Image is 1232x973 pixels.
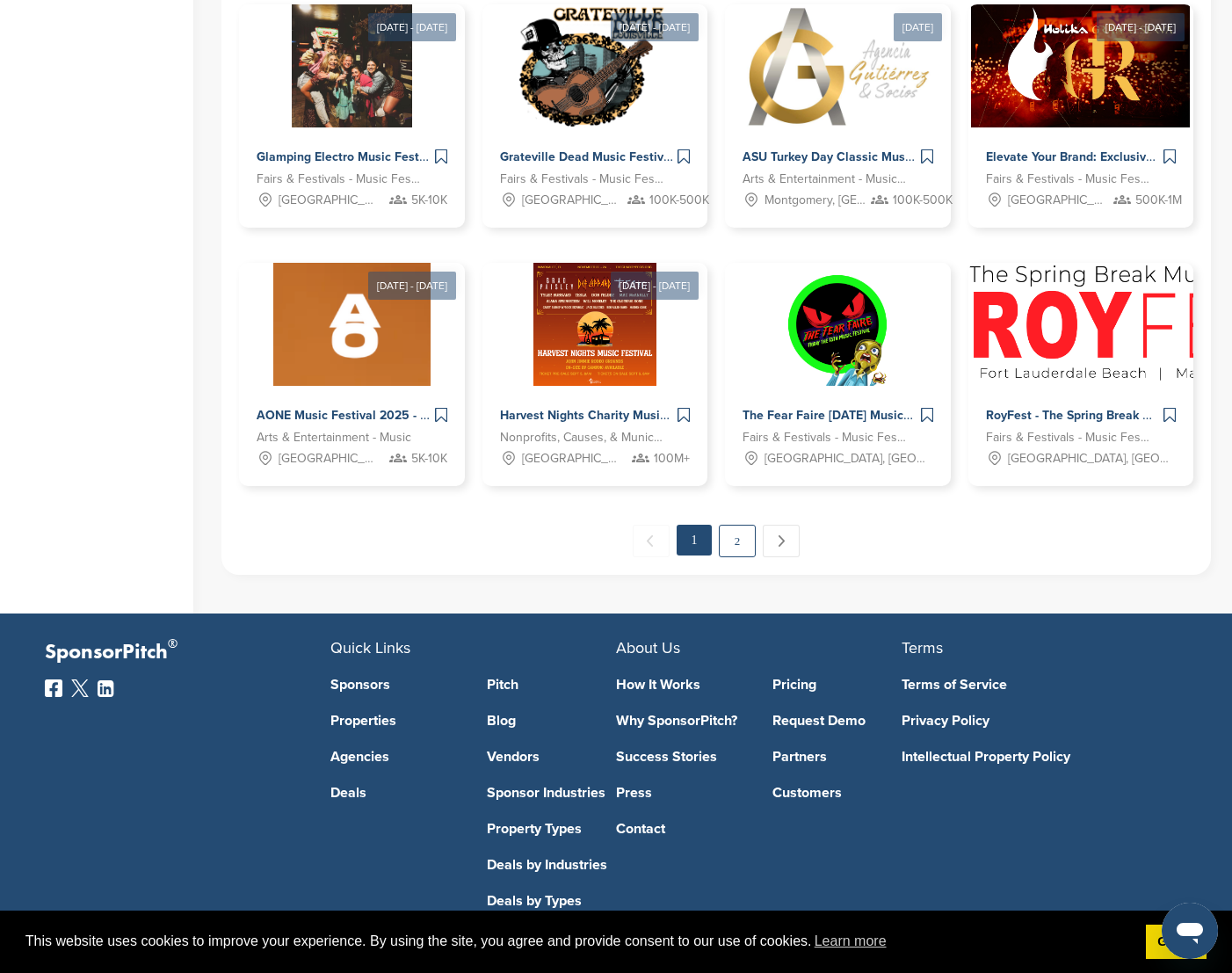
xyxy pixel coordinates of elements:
[500,170,664,189] span: Fairs & Festivals - Music Festival
[25,928,1132,955] span: This website uses cookies to improve your experience. By using the site, you agree and provide co...
[743,408,952,423] span: The Fear Faire [DATE] Music Festival
[772,714,902,728] a: Request Demo
[522,449,624,468] span: [GEOGRAPHIC_DATA], [GEOGRAPHIC_DATA]
[725,263,951,486] a: Sponsorpitch & The Fear Faire Friday the 13th Music Festival The Fear Faire [DATE] Music Festival...
[515,4,674,127] img: Sponsorpitch &
[330,638,410,657] span: Quick Links
[487,858,617,872] a: Deals by Industries
[487,678,617,692] a: Pitch
[611,13,699,41] div: [DATE] - [DATE]
[330,786,460,800] a: Deals
[487,822,617,836] a: Property Types
[273,263,431,386] img: Sponsorpitch &
[765,449,933,468] span: [GEOGRAPHIC_DATA], [GEOGRAPHIC_DATA], [GEOGRAPHIC_DATA], [GEOGRAPHIC_DATA]
[616,678,746,692] a: How It Works
[487,894,617,908] a: Deals by Types
[257,170,421,189] span: Fairs & Festivals - Music Festival
[279,449,380,468] span: [GEOGRAPHIC_DATA], [GEOGRAPHIC_DATA]
[986,170,1150,189] span: Fairs & Festivals - Music Festival
[743,149,963,164] span: ASU Turkey Day Classic Music Festival
[719,525,756,557] a: 2
[168,633,178,655] span: ®
[257,428,411,447] span: Arts & Entertainment - Music
[902,638,943,657] span: Terms
[239,235,465,486] a: [DATE] - [DATE] Sponsorpitch & AONE Music Festival 2025 - Partnerships that create job opportunit...
[522,191,624,210] span: [GEOGRAPHIC_DATA], [GEOGRAPHIC_DATA]
[616,638,680,657] span: About Us
[654,449,690,468] span: 100M+
[1008,191,1110,210] span: [GEOGRAPHIC_DATA], [GEOGRAPHIC_DATA]
[368,272,456,300] div: [DATE] - [DATE]
[971,4,1190,127] img: Sponsorpitch &
[330,714,460,728] a: Properties
[763,525,800,557] a: Next →
[257,408,1037,423] span: AONE Music Festival 2025 - Partnerships that create job opportunities and provide safe experience...
[71,679,89,697] img: Twitter
[1162,903,1218,959] iframe: Button to launch messaging window
[330,678,460,692] a: Sponsors
[902,714,1161,728] a: Privacy Policy
[776,263,899,386] img: Sponsorpitch & The Fear Faire Friday the 13th Music Festival
[744,4,931,127] img: Sponsorpitch &
[411,449,447,468] span: 5K-10K
[1146,925,1207,960] a: dismiss cookie message
[772,786,902,800] a: Customers
[986,428,1150,447] span: Fairs & Festivals - Music Festival
[487,786,617,800] a: Sponsor Industries
[45,679,62,697] img: Facebook
[633,525,670,557] span: ← Previous
[500,149,674,164] span: Grateville Dead Music Festival
[45,640,330,665] p: SponsorPitch
[765,191,866,210] span: Montgomery, [GEOGRAPHIC_DATA]
[330,750,460,764] a: Agencies
[292,4,412,127] img: Sponsorpitch &
[500,428,664,447] span: Nonprofits, Causes, & Municipalities - Public Benefit
[894,13,942,41] div: [DATE]
[487,750,617,764] a: Vendors
[986,408,1224,423] span: RoyFest - The Spring Break Music Festival
[902,678,1161,692] a: Terms of Service
[616,714,746,728] a: Why SponsorPitch?
[616,786,746,800] a: Press
[533,263,656,386] img: Sponsorpitch &
[487,714,617,728] a: Blog
[649,191,709,210] span: 100K-500K
[677,525,712,555] em: 1
[279,191,380,210] span: [GEOGRAPHIC_DATA], [GEOGRAPHIC_DATA]
[616,750,746,764] a: Success Stories
[616,822,746,836] a: Contact
[368,13,456,41] div: [DATE] - [DATE]
[772,750,902,764] a: Partners
[902,750,1161,764] a: Intellectual Property Policy
[500,408,714,423] span: Harvest Nights Charity Music Festival
[743,170,907,189] span: Arts & Entertainment - Music Artist - Hip Hop/R&B
[893,191,953,210] span: 100K-500K
[411,191,447,210] span: 5K-10K
[968,263,1194,486] a: Sponsorpitch & RoyFest - The Spring Break Music Festival RoyFest - The Spring Break Music Festiva...
[743,428,907,447] span: Fairs & Festivals - Music Festival
[812,928,889,955] a: learn more about cookies
[1008,449,1177,468] span: [GEOGRAPHIC_DATA], [GEOGRAPHIC_DATA]
[1135,191,1182,210] span: 500K-1M
[1097,13,1185,41] div: [DATE] - [DATE]
[772,678,902,692] a: Pricing
[482,235,708,486] a: [DATE] - [DATE] Sponsorpitch & Harvest Nights Charity Music Festival Nonprofits, Causes, & Munici...
[257,149,473,164] span: Glamping Electro Music Festival 2025
[611,272,699,300] div: [DATE] - [DATE]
